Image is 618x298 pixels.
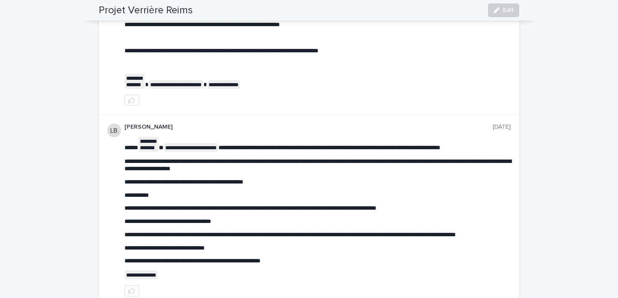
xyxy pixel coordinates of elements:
span: Edit [503,7,514,13]
p: [DATE] [493,123,511,131]
button: like this post [124,95,139,106]
button: Edit [488,3,519,17]
h2: Projet Verrière Reims [99,4,193,17]
button: like this post [124,285,139,296]
p: [PERSON_NAME] [124,123,493,131]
